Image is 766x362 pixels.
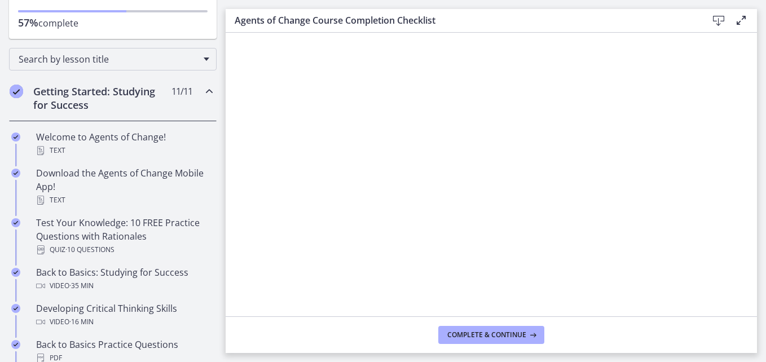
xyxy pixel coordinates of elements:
[438,326,544,344] button: Complete & continue
[11,304,20,313] i: Completed
[36,216,212,257] div: Test Your Knowledge: 10 FREE Practice Questions with Rationales
[36,193,212,207] div: Text
[19,53,198,65] span: Search by lesson title
[235,14,689,27] h3: Agents of Change Course Completion Checklist
[36,315,212,329] div: Video
[10,85,23,98] i: Completed
[171,85,192,98] span: 11 / 11
[11,133,20,142] i: Completed
[69,279,94,293] span: · 35 min
[11,340,20,349] i: Completed
[18,16,208,30] p: complete
[11,169,20,178] i: Completed
[18,16,38,29] span: 57%
[33,85,171,112] h2: Getting Started: Studying for Success
[36,144,212,157] div: Text
[447,330,526,339] span: Complete & continue
[36,302,212,329] div: Developing Critical Thinking Skills
[65,243,115,257] span: · 10 Questions
[9,48,217,70] div: Search by lesson title
[11,268,20,277] i: Completed
[36,243,212,257] div: Quiz
[36,166,212,207] div: Download the Agents of Change Mobile App!
[36,279,212,293] div: Video
[11,218,20,227] i: Completed
[69,315,94,329] span: · 16 min
[36,130,212,157] div: Welcome to Agents of Change!
[36,266,212,293] div: Back to Basics: Studying for Success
